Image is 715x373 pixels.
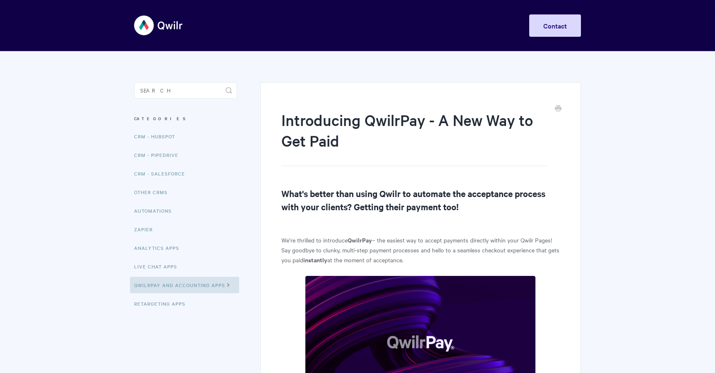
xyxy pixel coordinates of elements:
[134,82,237,99] input: Search
[134,128,181,145] a: CRM - HubSpot
[281,235,560,265] p: We’re thrilled to introduce – the easiest way to accept payments directly within your Qwilr Pages...
[134,147,185,163] a: CRM - Pipedrive
[134,258,183,275] a: Live Chat Apps
[281,109,547,166] h1: Introducing QwilrPay - A New Way to Get Paid
[134,10,183,41] img: Qwilr Help Center
[281,187,560,213] h2: What's better than using Qwilr to automate the acceptance process with your clients? Getting thei...
[134,240,185,256] a: Analytics Apps
[134,111,237,126] h3: Categories
[134,202,178,219] a: Automations
[134,221,159,238] a: Zapier
[555,105,561,114] a: Print this Article
[348,235,372,244] strong: QwilrPay
[130,277,239,293] a: QwilrPay and Accounting Apps
[134,184,174,200] a: Other CRMs
[134,295,192,312] a: Retargeting Apps
[529,14,581,37] a: Contact
[303,255,327,264] strong: instantly
[134,165,191,182] a: CRM - Salesforce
